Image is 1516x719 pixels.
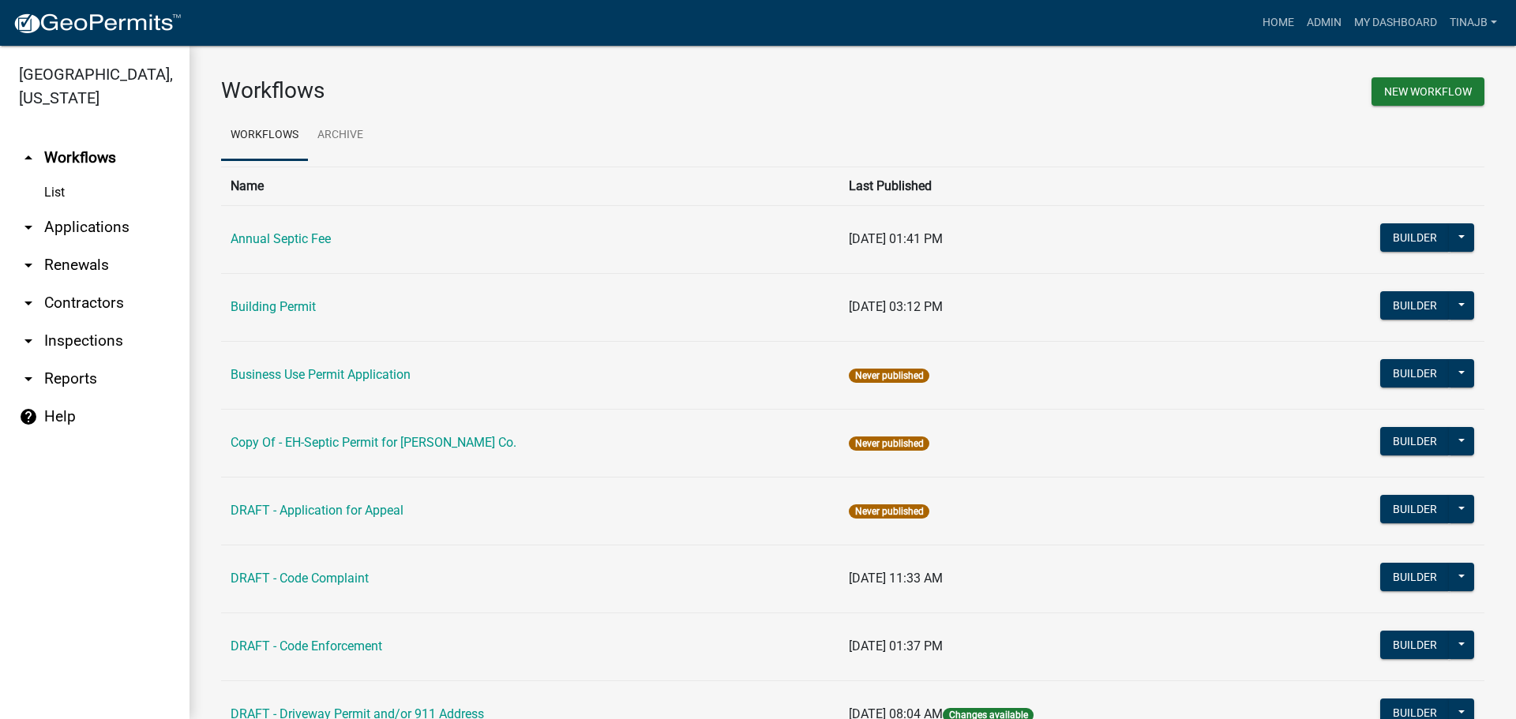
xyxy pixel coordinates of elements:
[849,299,943,314] span: [DATE] 03:12 PM
[19,148,38,167] i: arrow_drop_up
[308,110,373,161] a: Archive
[1300,8,1348,38] a: Admin
[1380,427,1450,455] button: Builder
[1380,359,1450,388] button: Builder
[1443,8,1503,38] a: Tinajb
[849,571,943,586] span: [DATE] 11:33 AM
[221,110,308,161] a: Workflows
[221,77,841,104] h3: Workflows
[221,167,839,205] th: Name
[849,638,943,653] span: [DATE] 01:37 PM
[1380,223,1450,252] button: Builder
[231,367,411,382] a: Business Use Permit Application
[849,504,929,519] span: Never published
[1380,291,1450,320] button: Builder
[849,231,943,246] span: [DATE] 01:41 PM
[1380,563,1450,591] button: Builder
[849,369,929,383] span: Never published
[1380,495,1450,523] button: Builder
[231,571,369,586] a: DRAFT - Code Complaint
[1256,8,1300,38] a: Home
[19,407,38,426] i: help
[19,369,38,388] i: arrow_drop_down
[849,436,929,451] span: Never published
[1372,77,1484,106] button: New Workflow
[231,435,516,450] a: Copy Of - EH-Septic Permit for [PERSON_NAME] Co.
[1380,631,1450,659] button: Builder
[231,299,316,314] a: Building Permit
[19,256,38,275] i: arrow_drop_down
[231,503,403,518] a: DRAFT - Application for Appeal
[19,218,38,237] i: arrow_drop_down
[231,638,382,653] a: DRAFT - Code Enforcement
[231,231,331,246] a: Annual Septic Fee
[19,331,38,350] i: arrow_drop_down
[19,294,38,313] i: arrow_drop_down
[839,167,1251,205] th: Last Published
[1348,8,1443,38] a: My Dashboard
